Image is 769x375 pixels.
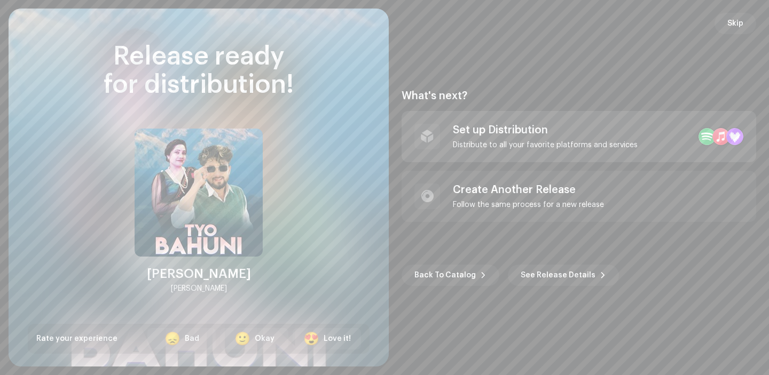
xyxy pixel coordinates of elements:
button: Skip [715,13,756,34]
button: See Release Details [508,265,619,286]
div: Love it! [324,333,351,345]
div: Bad [185,333,199,345]
div: Set up Distribution [453,124,638,137]
span: Rate your experience [36,335,117,342]
img: a96b5934-139e-47e8-b721-e4fd4418342c [135,129,263,257]
div: [PERSON_NAME] [171,282,227,295]
div: Okay [255,333,274,345]
span: Back To Catalog [414,265,476,286]
span: See Release Details [521,265,595,286]
div: [PERSON_NAME] [147,265,251,282]
div: What's next? [402,90,756,102]
div: Create Another Release [453,183,604,196]
span: Skip [727,13,743,34]
div: Follow the same process for a new release [453,201,604,209]
div: 😞 [164,332,181,345]
div: Release ready for distribution! [28,43,370,99]
div: Distribute to all your favorite platforms and services [453,141,638,149]
div: 😍 [303,332,319,345]
div: 🙂 [234,332,250,345]
re-a-post-create-item: Create Another Release [402,171,756,222]
button: Back To Catalog [402,265,499,286]
re-a-post-create-item: Set up Distribution [402,111,756,162]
